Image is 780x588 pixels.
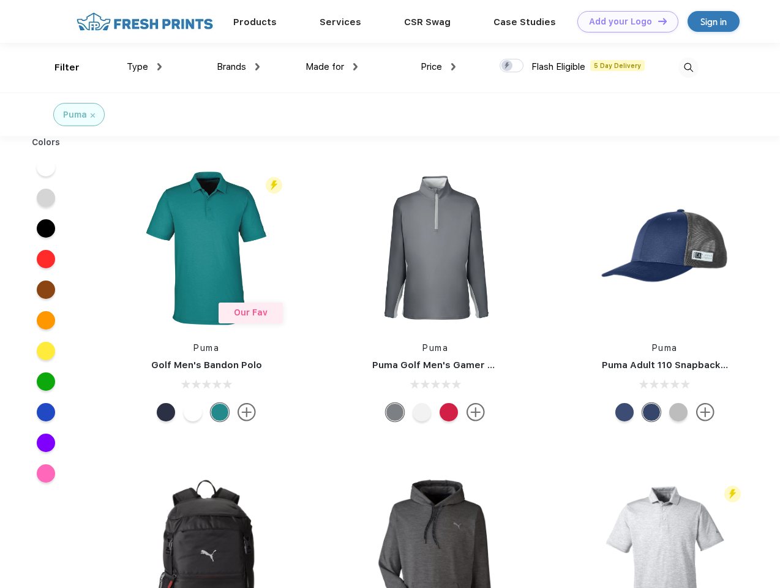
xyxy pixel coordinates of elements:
[451,63,456,70] img: dropdown.png
[642,403,661,421] div: Peacoat with Qut Shd
[54,61,80,75] div: Filter
[372,360,566,371] a: Puma Golf Men's Gamer Golf Quarter-Zip
[157,63,162,70] img: dropdown.png
[255,63,260,70] img: dropdown.png
[678,58,699,78] img: desktop_search.svg
[440,403,458,421] div: Ski Patrol
[422,343,448,353] a: Puma
[354,167,517,330] img: func=resize&h=266
[23,136,70,149] div: Colors
[404,17,451,28] a: CSR Swag
[157,403,175,421] div: Navy Blazer
[127,61,148,72] span: Type
[193,343,219,353] a: Puma
[413,403,431,421] div: Bright White
[724,486,741,502] img: flash_active_toggle.svg
[306,61,344,72] span: Made for
[669,403,688,421] div: Quarry with Brt Whit
[652,343,678,353] a: Puma
[531,61,585,72] span: Flash Eligible
[211,403,229,421] div: Green Lagoon
[700,15,727,29] div: Sign in
[421,61,442,72] span: Price
[386,403,404,421] div: Quiet Shade
[696,403,714,421] img: more.svg
[688,11,740,32] a: Sign in
[353,63,358,70] img: dropdown.png
[217,61,246,72] span: Brands
[590,60,645,71] span: 5 Day Delivery
[467,403,485,421] img: more.svg
[125,167,288,330] img: func=resize&h=266
[238,403,256,421] img: more.svg
[615,403,634,421] div: Peacoat Qut Shd
[233,17,277,28] a: Products
[658,18,667,24] img: DT
[320,17,361,28] a: Services
[63,108,87,121] div: Puma
[73,11,217,32] img: fo%20logo%202.webp
[151,360,262,371] a: Golf Men's Bandon Polo
[266,177,282,194] img: flash_active_toggle.svg
[234,307,268,317] span: Our Fav
[184,403,202,421] div: Bright White
[91,113,95,118] img: filter_cancel.svg
[589,17,652,27] div: Add your Logo
[583,167,746,330] img: func=resize&h=266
